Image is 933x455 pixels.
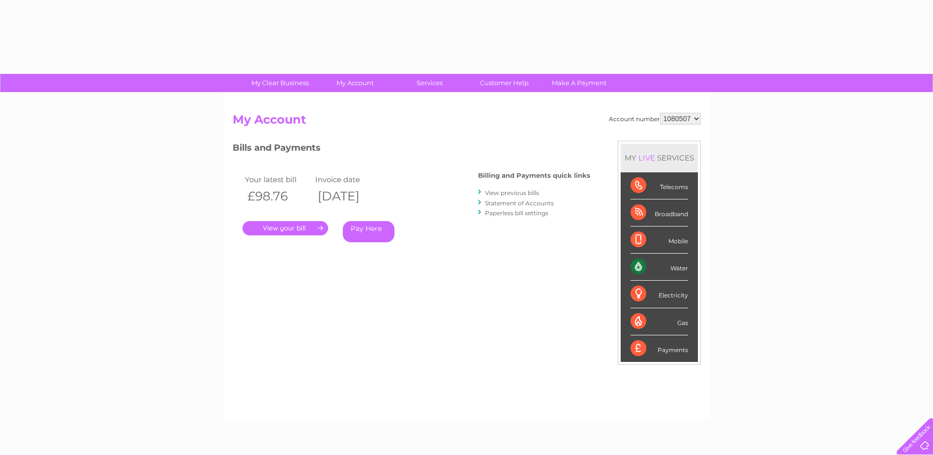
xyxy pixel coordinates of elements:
[242,186,313,206] th: £98.76
[233,113,701,131] h2: My Account
[242,173,313,186] td: Your latest bill
[621,144,698,172] div: MY SERVICES
[313,173,384,186] td: Invoice date
[485,189,539,196] a: View previous bills
[485,199,554,207] a: Statement of Accounts
[240,74,321,92] a: My Clear Business
[631,172,688,199] div: Telecoms
[631,227,688,254] div: Mobile
[631,335,688,362] div: Payments
[485,209,548,217] a: Paperless bill settings
[313,186,384,206] th: [DATE]
[242,221,328,235] a: .
[389,74,470,92] a: Services
[539,74,620,92] a: Make A Payment
[343,221,394,242] a: Pay Here
[464,74,545,92] a: Customer Help
[314,74,395,92] a: My Account
[631,281,688,308] div: Electricity
[478,172,590,179] h4: Billing and Payments quick links
[636,153,657,162] div: LIVE
[631,199,688,227] div: Broadband
[233,141,590,158] h3: Bills and Payments
[631,254,688,281] div: Water
[631,308,688,335] div: Gas
[609,113,701,125] div: Account number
